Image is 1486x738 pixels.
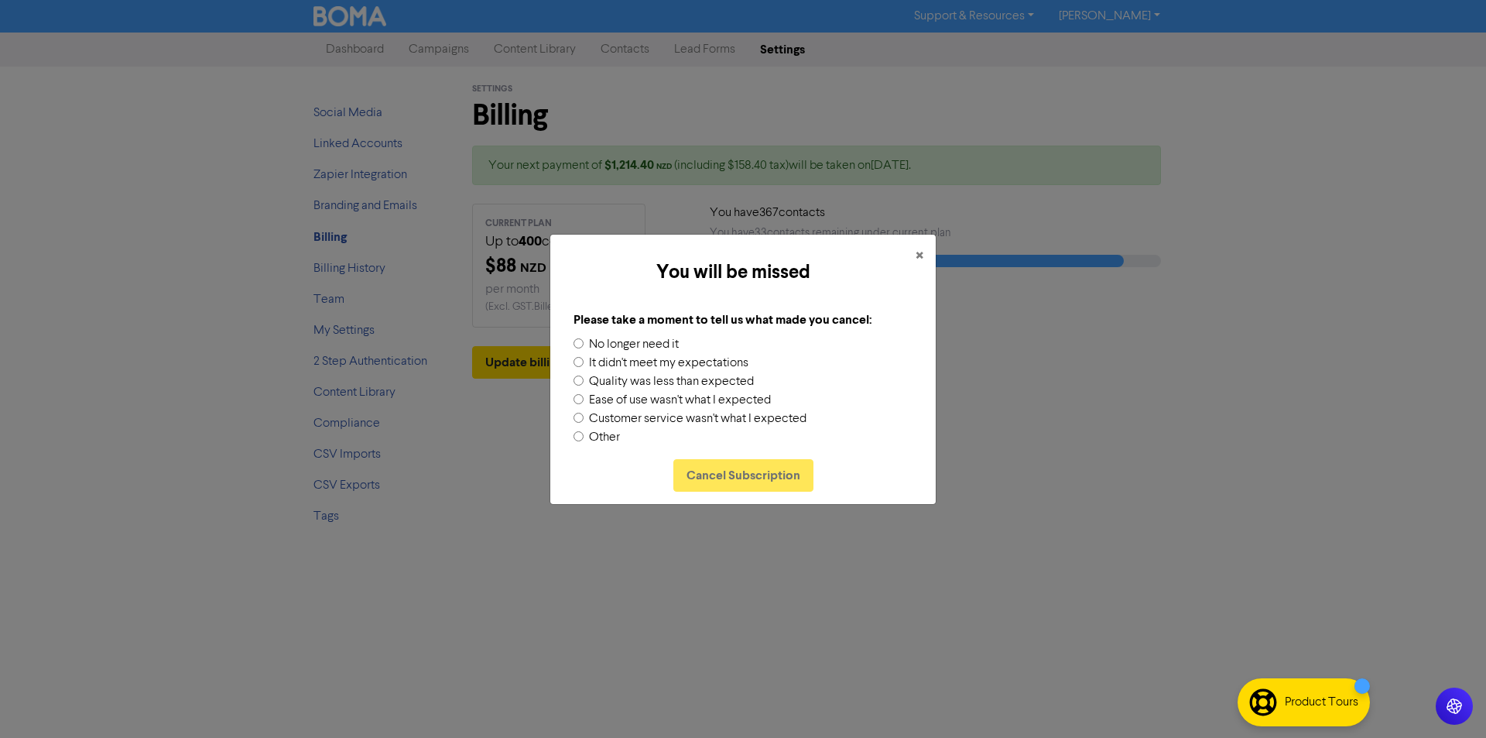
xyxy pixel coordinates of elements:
[574,338,584,348] input: No longer need it
[1409,664,1486,738] iframe: Chat Widget
[589,335,679,354] label: No longer need it
[589,391,771,410] label: Ease of use wasn't what I expected
[916,245,923,268] span: ×
[589,372,754,391] label: Quality was less than expected
[589,428,620,447] label: Other
[574,376,584,386] input: Quality was less than expected
[589,354,748,372] label: It didn't meet my expectations
[673,459,813,492] button: Cancel Subscription
[574,413,584,423] input: Customer service wasn't what I expected
[574,394,584,404] input: Ease of use wasn't what I expected
[574,357,584,367] input: It didn't meet my expectations
[574,311,912,329] div: Please take a moment to tell us what made you cancel:
[574,431,584,441] input: Other
[903,235,936,278] button: Close
[563,259,903,287] h5: You will be missed
[589,410,806,428] label: Customer service wasn't what I expected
